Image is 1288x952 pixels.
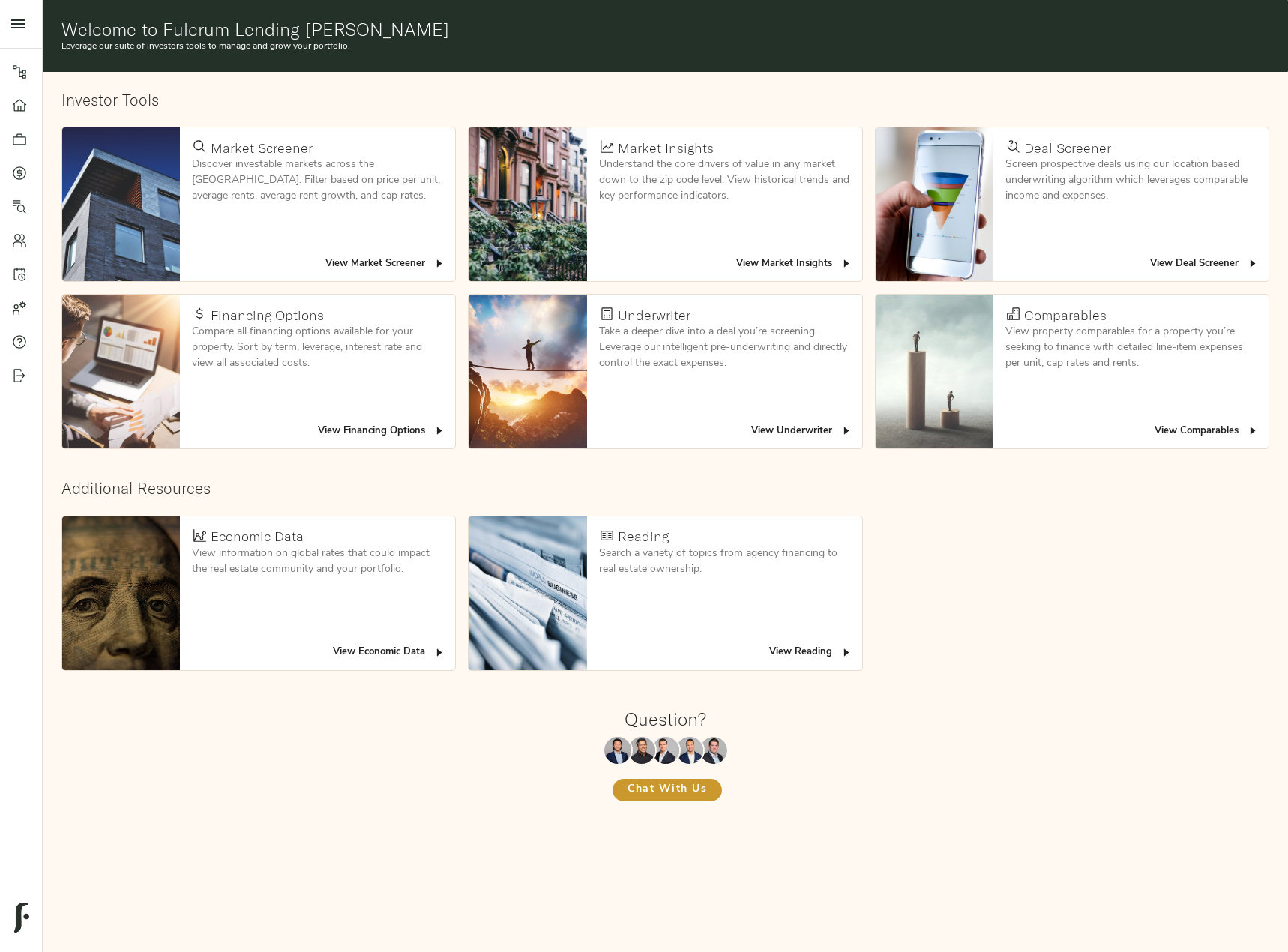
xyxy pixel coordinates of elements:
img: Kenneth Mendonça [628,737,655,764]
h2: Investor Tools [61,91,1269,109]
button: View Comparables [1151,420,1263,443]
img: Maxwell Wu [604,737,631,764]
span: View Underwriter [751,423,852,440]
img: Financing Options [62,295,180,448]
img: Reading [469,516,586,670]
img: Comparables [876,295,993,448]
span: View Comparables [1155,423,1259,440]
img: Underwriter [469,295,586,448]
h4: Deal Screener [1024,140,1111,157]
img: Deal Screener [876,127,993,281]
p: View property comparables for a property you’re seeking to finance with detailed line-item expens... [1005,324,1257,371]
h1: Question? [625,708,706,729]
h4: Comparables [1024,307,1107,324]
span: Chat With Us [628,780,707,799]
h4: Underwriter [618,307,690,324]
img: Economic Data [62,516,180,670]
span: View Deal Screener [1150,256,1259,273]
p: Search a variety of topics from agency financing to real estate ownership. [599,546,850,577]
p: View information on global rates that could impact the real estate community and your portfolio. [192,546,443,577]
h4: Financing Options [211,307,324,324]
span: View Market Insights [736,256,852,273]
img: Market Insights [469,127,586,281]
button: View Deal Screener [1146,253,1263,276]
h1: Welcome to Fulcrum Lending [PERSON_NAME] [61,19,1269,40]
h4: Market Insights [618,140,714,157]
p: Take a deeper dive into a deal you’re screening. Leverage our intelligent pre-underwriting and di... [599,324,850,371]
img: Zach Frizzera [652,737,679,764]
button: View Market Screener [322,253,449,276]
p: Compare all financing options available for your property. Sort by term, leverage, interest rate ... [192,324,443,371]
p: Leverage our suite of investors tools to manage and grow your portfolio. [61,40,1269,53]
h4: Market Screener [211,140,313,157]
p: Understand the core drivers of value in any market down to the zip code level. View historical tr... [599,157,850,204]
span: View Financing Options [318,423,445,440]
button: View Underwriter [747,420,856,443]
p: Screen prospective deals using our location based underwriting algorithm which leverages comparab... [1005,157,1257,204]
span: View Market Screener [325,256,445,273]
button: View Market Insights [732,253,856,276]
button: Chat With Us [613,779,722,801]
img: Richard Le [676,737,703,764]
h4: Economic Data [211,528,304,545]
p: Discover investable markets across the [GEOGRAPHIC_DATA]. Filter based on price per unit, average... [192,157,443,204]
h2: Additional Resources [61,479,1269,498]
button: View Financing Options [314,420,449,443]
button: View Reading [765,641,856,664]
img: Market Screener [62,127,180,281]
h4: Reading [618,528,669,545]
span: View Reading [769,644,852,661]
span: View Economic Data [333,644,445,661]
button: View Economic Data [329,641,449,664]
img: Justin Stamp [700,737,727,764]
